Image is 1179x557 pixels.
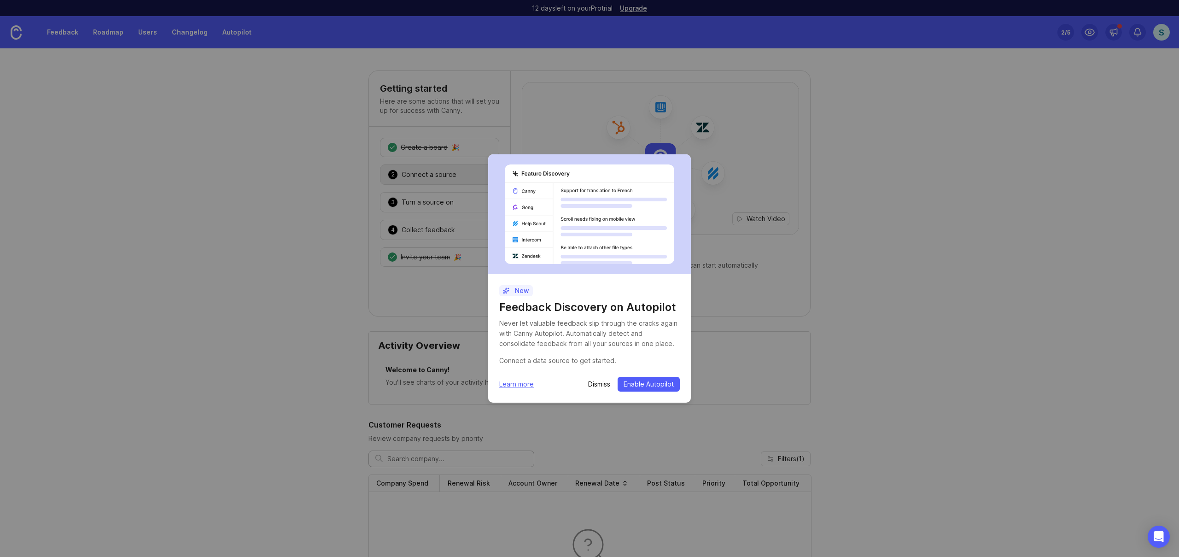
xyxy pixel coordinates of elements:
div: Connect a data source to get started. [499,356,680,366]
p: New [503,286,529,295]
button: Enable Autopilot [618,377,680,392]
div: Open Intercom Messenger [1148,526,1170,548]
h1: Feedback Discovery on Autopilot [499,300,680,315]
button: Dismiss [588,380,610,389]
div: Never let valuable feedback slip through the cracks again with Canny Autopilot. Automatically det... [499,318,680,349]
img: autopilot-456452bdd303029aca878276f8eef889.svg [505,164,674,264]
a: Learn more [499,379,534,389]
span: Enable Autopilot [624,380,674,389]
